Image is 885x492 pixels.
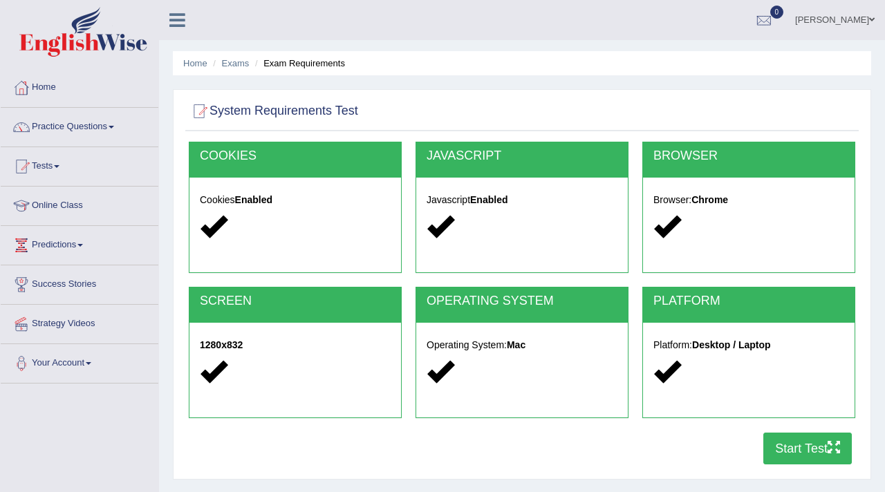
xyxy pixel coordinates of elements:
[507,339,525,350] strong: Mac
[1,226,158,261] a: Predictions
[427,340,617,350] h5: Operating System:
[252,57,345,70] li: Exam Requirements
[770,6,784,19] span: 0
[1,108,158,142] a: Practice Questions
[183,58,207,68] a: Home
[653,149,844,163] h2: BROWSER
[1,68,158,103] a: Home
[653,195,844,205] h5: Browser:
[1,344,158,379] a: Your Account
[692,339,771,350] strong: Desktop / Laptop
[200,195,391,205] h5: Cookies
[1,187,158,221] a: Online Class
[189,101,358,122] h2: System Requirements Test
[1,265,158,300] a: Success Stories
[427,149,617,163] h2: JAVASCRIPT
[1,147,158,182] a: Tests
[427,294,617,308] h2: OPERATING SYSTEM
[427,195,617,205] h5: Javascript
[222,58,250,68] a: Exams
[200,294,391,308] h2: SCREEN
[470,194,507,205] strong: Enabled
[200,339,243,350] strong: 1280x832
[763,433,852,464] button: Start Test
[1,305,158,339] a: Strategy Videos
[653,294,844,308] h2: PLATFORM
[691,194,728,205] strong: Chrome
[653,340,844,350] h5: Platform:
[235,194,272,205] strong: Enabled
[200,149,391,163] h2: COOKIES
